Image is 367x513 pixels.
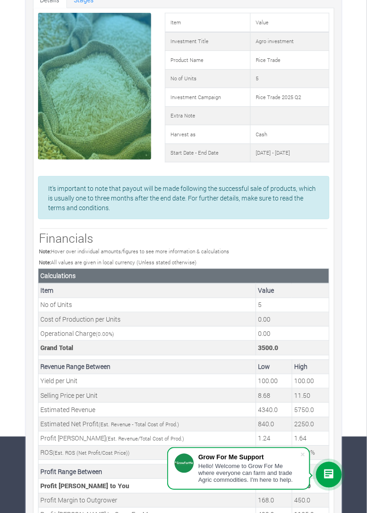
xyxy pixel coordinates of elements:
b: Grand Total [40,344,73,352]
td: Yield per Unit [38,374,256,388]
td: Operational Charge [38,327,256,341]
td: No of Units [165,69,251,88]
small: (Est. Revenue - Total Cost of Prod.) [99,421,179,428]
td: Your estimated maximum ROS (Net Profit/Cost Price) [292,446,329,460]
td: Rice Trade [251,51,329,70]
td: Item [165,13,251,32]
b: Revenue Range Between [40,362,110,371]
td: Selling Price per Unit [38,389,256,403]
td: This is the cost of a Units [256,312,329,327]
td: ROS [38,446,256,460]
td: Estimated Net Profit [38,417,256,431]
div: Hello! Welcome to Grow For Me where everyone can farm and trade Agric commodities. I'm here to help. [198,463,300,484]
td: Product Name [165,51,251,70]
td: [DATE] - [DATE] [251,144,329,162]
b: Note: [39,248,51,255]
h3: Financials [39,231,328,245]
td: This is the operational charge by Grow For Me [256,327,329,341]
td: Your Profit Margin (Max Estimated Profit * Profit Margin) [292,479,329,493]
td: This is the Total Cost. (Units Cost + (Operational Charge * Units Cost)) * No of Units [256,341,329,355]
div: Grow For Me Support [198,454,300,461]
b: Note: [39,259,51,266]
td: Your estimated minimum Profit Margin (Estimated Revenue/Total Cost of Production) [256,431,292,446]
td: Your estimated minimum Yield per Unit [256,374,292,388]
th: Calculations [38,269,329,284]
td: 5 [251,69,329,88]
small: Hover over individual amounts/figures to see more information & calculations [39,248,230,255]
td: No of Units [38,298,256,312]
td: Your estimated Revenue expected (Grand Total * Min. Est. Revenue Percentage) [256,403,292,417]
td: Your estimated Revenue expected (Grand Total * Max. Est. Revenue Percentage) [292,403,329,417]
td: Agro investment [251,32,329,51]
small: (Est. Revenue/Total Cost of Prod.) [106,435,184,442]
span: 0.00 [98,331,109,338]
b: Value [258,286,274,295]
small: ( %) [96,331,114,338]
p: It's important to note that payout will be made following the successful sale of products, which ... [48,184,318,213]
td: Your estimated maximum Yield per Unit [292,374,329,388]
td: Your estimated maximum Selling Price per Unit [292,389,329,403]
small: All values are given in local currency (Unless stated otherwise) [39,259,197,266]
td: Profit [PERSON_NAME] [38,431,256,446]
td: Your estimated Profit to be made (Estimated Revenue - Total Cost of Production) [256,417,292,431]
td: Start Date - End Date [165,144,251,162]
td: Cash [251,125,329,144]
td: Your estimated minimum ROS (Net Profit/Cost Price) [256,446,292,460]
td: Profit Margin to Outgrower [38,493,256,507]
td: Your estimated maximum Profit Margin (Estimated Revenue/Total Cost of Production) [292,431,329,446]
td: This is the number of Units [256,298,329,312]
td: Profit [PERSON_NAME] to You [38,479,256,493]
td: Extra Note [165,106,251,125]
b: Low [258,362,270,371]
td: Your estimated Profit to be made (Estimated Revenue - Total Cost of Production) [292,417,329,431]
td: Cost of Production per Units [38,312,256,327]
td: Outgrower Profit Margin (Max Estimated Profit * Outgrower Profit Margin) [292,493,329,507]
small: (Est. ROS (Net Profit/Cost Price)) [53,450,130,457]
td: Investment Campaign [165,88,251,107]
b: High [294,362,307,371]
td: Outgrower Profit Margin (Min Estimated Profit * Outgrower Profit Margin) [256,493,292,507]
td: Value [251,13,329,32]
td: Harvest as [165,125,251,144]
td: Your estimated minimum Selling Price per Unit [256,389,292,403]
td: Estimated Revenue [38,403,256,417]
b: Item [40,286,54,295]
b: Profit Range Between [40,468,102,476]
td: Investment Title [165,32,251,51]
td: Rice Trade 2025 Q2 [251,88,329,107]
